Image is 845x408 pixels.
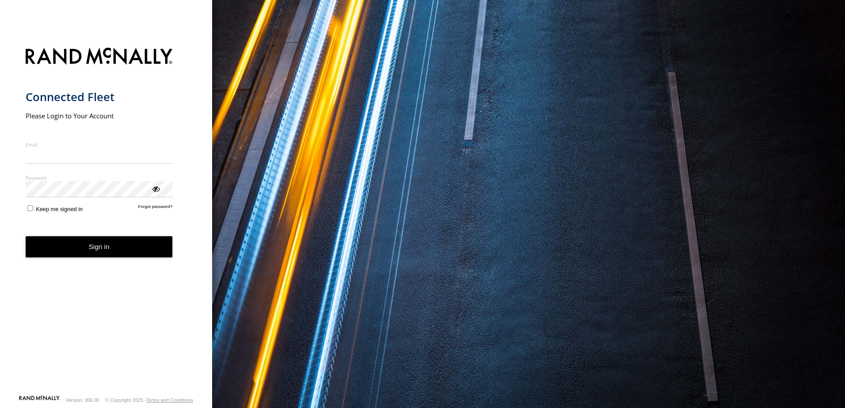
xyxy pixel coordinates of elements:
[26,46,173,68] img: Rand McNally
[26,90,173,104] h1: Connected Fleet
[19,396,60,404] a: Visit our Website
[146,397,193,403] a: Terms and Conditions
[27,205,33,211] input: Keep me signed in
[138,204,173,212] a: Forgot password?
[26,174,173,181] label: Password
[26,42,187,395] form: main
[36,206,83,212] span: Keep me signed in
[105,397,193,403] div: © Copyright 2025 -
[26,111,173,120] h2: Please Login to Your Account
[26,141,173,148] label: Email
[66,397,99,403] div: Version: 306.00
[151,184,160,193] div: ViewPassword
[26,236,173,258] button: Sign in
